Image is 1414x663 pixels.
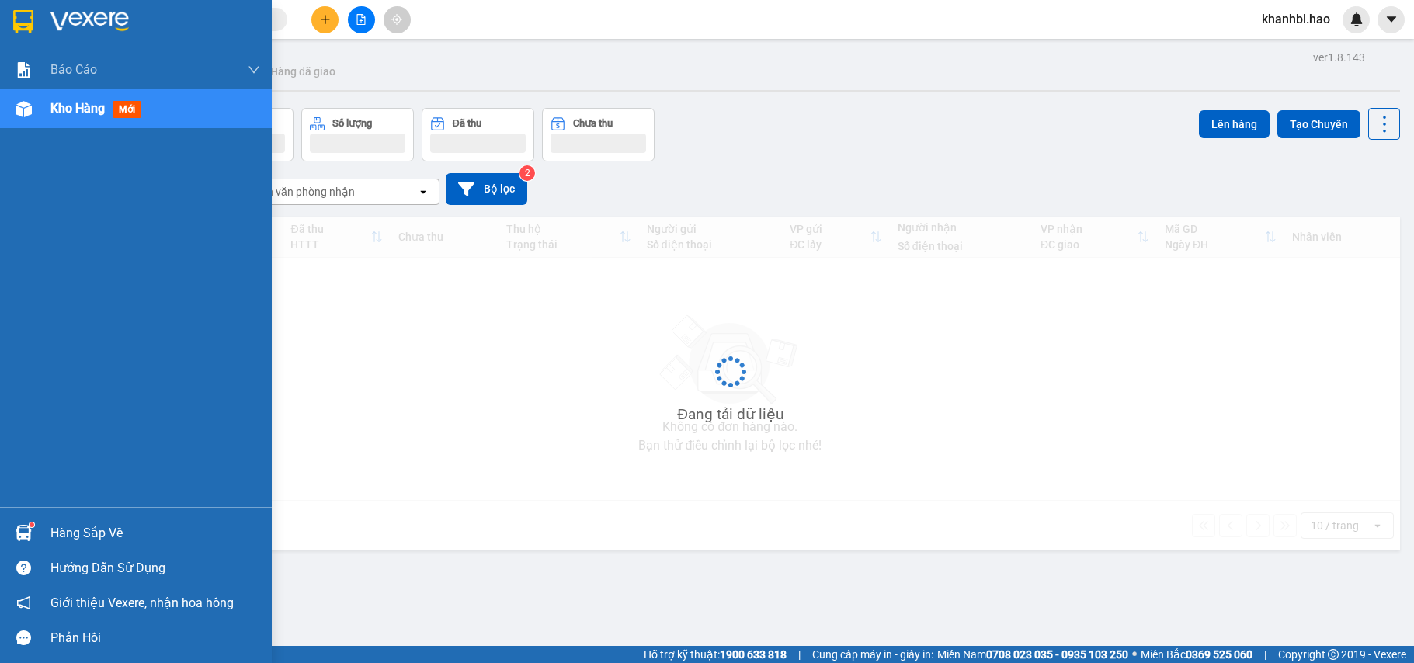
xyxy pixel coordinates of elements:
[1328,649,1339,660] span: copyright
[519,165,535,181] sup: 2
[50,557,260,580] div: Hướng dẫn sử dụng
[50,593,234,613] span: Giới thiệu Vexere, nhận hoa hồng
[1264,646,1266,663] span: |
[50,101,105,116] span: Kho hàng
[320,14,331,25] span: plus
[453,118,481,129] div: Đã thu
[986,648,1128,661] strong: 0708 023 035 - 0935 103 250
[937,646,1128,663] span: Miền Nam
[1313,49,1365,66] div: ver 1.8.143
[1186,648,1252,661] strong: 0369 525 060
[50,60,97,79] span: Báo cáo
[812,646,933,663] span: Cung cấp máy in - giấy in:
[384,6,411,33] button: aim
[720,648,787,661] strong: 1900 633 818
[16,525,32,541] img: warehouse-icon
[16,101,32,117] img: warehouse-icon
[1350,12,1364,26] img: icon-new-feature
[16,630,31,645] span: message
[1249,9,1343,29] span: khanhbl.hao
[30,522,34,527] sup: 1
[573,118,613,129] div: Chưa thu
[50,627,260,650] div: Phản hồi
[391,14,402,25] span: aim
[422,108,534,161] button: Đã thu
[446,173,527,205] button: Bộ lọc
[417,186,429,198] svg: open
[16,561,31,575] span: question-circle
[50,522,260,545] div: Hàng sắp về
[1277,110,1360,138] button: Tạo Chuyến
[13,10,33,33] img: logo-vxr
[542,108,655,161] button: Chưa thu
[1384,12,1398,26] span: caret-down
[301,108,414,161] button: Số lượng
[311,6,339,33] button: plus
[356,14,367,25] span: file-add
[644,646,787,663] span: Hỗ trợ kỹ thuật:
[348,6,375,33] button: file-add
[113,101,141,118] span: mới
[677,403,783,426] div: Đang tải dữ liệu
[1132,651,1137,658] span: ⚪️
[332,118,372,129] div: Số lượng
[248,184,355,200] div: Chọn văn phòng nhận
[16,595,31,610] span: notification
[258,53,348,90] button: Hàng đã giao
[1378,6,1405,33] button: caret-down
[1199,110,1270,138] button: Lên hàng
[248,64,260,76] span: down
[16,62,32,78] img: solution-icon
[1141,646,1252,663] span: Miền Bắc
[798,646,801,663] span: |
